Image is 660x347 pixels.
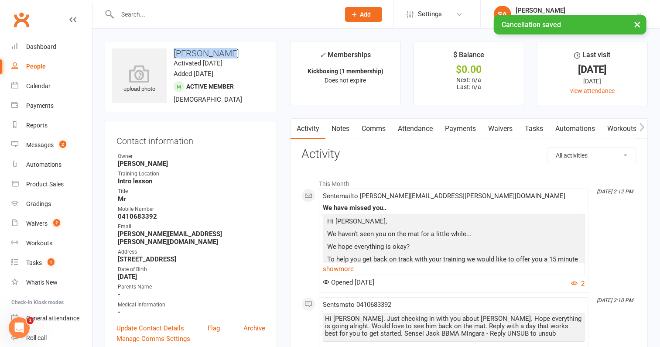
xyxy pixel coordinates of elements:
p: To help you get back on track with your training we would like to offer you a 15 minute private l... [325,254,582,277]
div: Hi [PERSON_NAME]. Just checking in with you about [PERSON_NAME]. Hope everything is going alright... [325,315,582,337]
a: Payments [11,96,92,116]
p: Next: n/a Last: n/a [422,76,516,90]
p: We hope everything is okay? [325,241,582,254]
div: upload photo [112,65,167,94]
div: General attendance [26,315,79,322]
iframe: Intercom live chat [9,317,30,338]
a: Waivers 2 [11,214,92,234]
span: Sent email to [PERSON_NAME][EMAIL_ADDRESS][PERSON_NAME][DOMAIN_NAME] [323,192,565,200]
button: Add [345,7,382,22]
a: Workouts [11,234,92,253]
div: Waivers [26,220,48,227]
a: Automations [549,119,601,139]
strong: Kickboxing (1 membership) [308,68,383,75]
a: Calendar [11,76,92,96]
a: Tasks [519,119,549,139]
div: Messages [26,141,54,148]
div: We have missed you.. [323,204,585,212]
time: Added [DATE] [174,70,213,78]
div: Reports [26,122,48,129]
div: Tasks [26,259,42,266]
span: Sent sms to 0410683392 [323,301,391,309]
a: Attendance [392,119,439,139]
div: [DATE] [545,76,639,86]
a: Update Contact Details [116,323,184,333]
i: [DATE] 2:12 PM [597,189,633,195]
i: [DATE] 2:10 PM [597,297,633,303]
span: 2 [59,141,66,148]
div: Automations [26,161,62,168]
div: SA [494,6,511,23]
div: [PERSON_NAME] [516,7,636,14]
p: Hi [PERSON_NAME], [325,216,582,229]
strong: - [118,291,265,299]
p: We haven't seen you on the mat for a little while... [325,229,582,241]
div: Mobile Number [118,205,265,213]
a: Tasks 1 [11,253,92,273]
strong: [PERSON_NAME] [118,160,265,168]
a: General attendance kiosk mode [11,309,92,328]
div: Owner [118,152,265,161]
span: Add [360,11,371,18]
div: $ Balance [454,49,485,65]
i: ✓ [320,51,326,59]
a: What's New [11,273,92,292]
span: 2 [53,219,60,227]
div: Medical Information [118,301,265,309]
li: This Month [301,175,636,189]
a: Manage Comms Settings [116,333,190,344]
span: Active member [186,83,234,90]
a: view attendance [570,87,615,94]
div: What's New [26,279,58,286]
div: Parents Name [118,283,265,291]
input: Search... [115,8,334,21]
div: Roll call [26,334,47,341]
a: Clubworx [10,9,32,31]
strong: 0410683392 [118,213,265,220]
div: Gradings [26,200,51,207]
div: Calendar [26,82,51,89]
a: Activity [291,119,325,139]
a: show more [323,263,585,275]
a: Product Sales [11,175,92,194]
a: Automations [11,155,92,175]
div: Dashboard [26,43,56,50]
span: 1 [48,258,55,266]
div: Last visit [574,49,610,65]
div: Workouts [26,240,52,247]
div: Memberships [320,49,371,65]
a: Comms [356,119,392,139]
h3: Activity [301,148,636,161]
a: Workouts [601,119,643,139]
div: Black Belt Martial Arts [GEOGRAPHIC_DATA] [516,14,636,22]
a: Dashboard [11,37,92,57]
div: Email [118,223,265,231]
a: Notes [325,119,356,139]
strong: - [118,308,265,316]
a: Archive [243,323,265,333]
a: Waivers [482,119,519,139]
a: Reports [11,116,92,135]
div: Title [118,187,265,196]
div: $0.00 [422,65,516,74]
span: Settings [418,4,442,24]
div: Address [118,248,265,256]
strong: Mr [118,195,265,203]
a: Flag [208,323,220,333]
div: [DATE] [545,65,639,74]
div: People [26,63,46,70]
h3: Contact information [116,133,265,146]
div: Date of Birth [118,265,265,274]
button: × [629,15,645,34]
a: Messages 2 [11,135,92,155]
span: [DEMOGRAPHIC_DATA] [174,96,242,103]
h3: [PERSON_NAME] [112,48,270,58]
div: Cancellation saved [494,15,646,34]
strong: [DATE] [118,273,265,281]
a: Gradings [11,194,92,214]
div: Payments [26,102,54,109]
div: Training Location [118,170,265,178]
strong: [PERSON_NAME][EMAIL_ADDRESS][PERSON_NAME][DOMAIN_NAME] [118,230,265,246]
button: 2 [571,278,585,289]
a: Payments [439,119,482,139]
